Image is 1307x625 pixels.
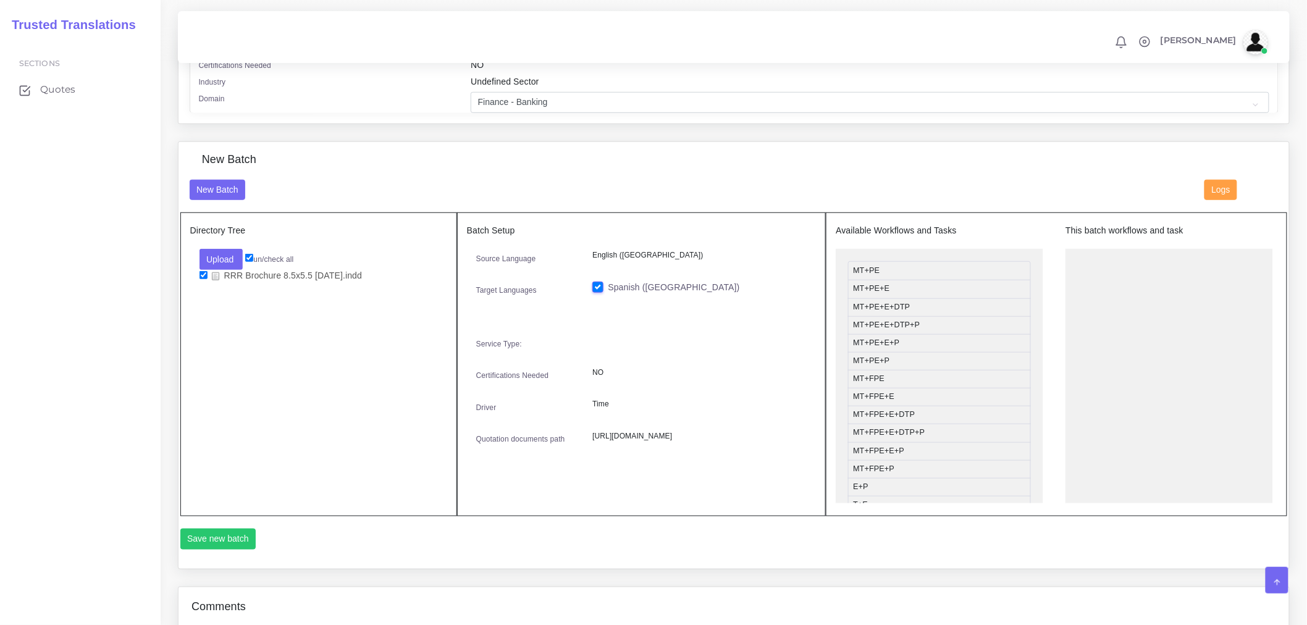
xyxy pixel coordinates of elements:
label: un/check all [245,254,293,265]
label: Domain [199,93,225,104]
li: MT+PE+P [848,352,1031,371]
li: MT+FPE+E [848,388,1031,406]
li: MT+FPE+E+DTP+P [848,424,1031,442]
label: Industry [199,77,226,88]
button: Logs [1204,180,1237,201]
label: Service Type: [476,338,522,350]
li: MT+FPE+P [848,460,1031,479]
div: Undefined Sector [461,75,1278,92]
input: un/check all [245,254,253,262]
span: Logs [1212,185,1230,195]
label: Source Language [476,253,536,264]
label: Driver [476,402,497,413]
li: MT+FPE [848,370,1031,388]
h5: Directory Tree [190,225,447,236]
li: MT+PE+E [848,280,1031,298]
h5: Batch Setup [467,225,817,236]
h2: Trusted Translations [3,17,136,32]
button: New Batch [190,180,246,201]
label: Spanish ([GEOGRAPHIC_DATA]) [608,281,739,294]
p: Time [592,398,807,411]
p: [URL][DOMAIN_NAME] [592,430,807,443]
a: RRR Brochure 8.5x5.5 [DATE].indd [208,270,367,282]
a: Trusted Translations [3,15,136,35]
label: Certifications Needed [476,370,549,381]
a: New Batch [190,184,246,194]
li: MT+FPE+E+P [848,442,1031,461]
a: [PERSON_NAME]avatar [1154,30,1272,54]
span: Sections [19,59,60,68]
li: MT+PE+E+P [848,334,1031,353]
h4: Comments [191,600,246,614]
img: avatar [1243,30,1268,54]
span: Quotes [40,83,75,96]
li: MT+PE [848,261,1031,280]
label: Quotation documents path [476,434,565,445]
li: MT+PE+E+DTP+P [848,316,1031,335]
label: Certifications Needed [199,60,272,71]
li: E+P [848,478,1031,497]
li: MT+PE+E+DTP [848,298,1031,317]
p: NO [592,366,807,379]
li: MT+FPE+E+DTP [848,406,1031,424]
button: Save new batch [180,529,256,550]
li: T+E [848,496,1031,514]
span: [PERSON_NAME] [1161,36,1237,44]
button: Upload [200,249,243,270]
h5: Available Workflows and Tasks [836,225,1043,236]
label: Target Languages [476,285,537,296]
h4: New Batch [202,153,256,167]
h5: This batch workflows and task [1065,225,1273,236]
p: English ([GEOGRAPHIC_DATA]) [592,249,807,262]
div: NO [461,59,1278,75]
a: Quotes [9,77,151,103]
